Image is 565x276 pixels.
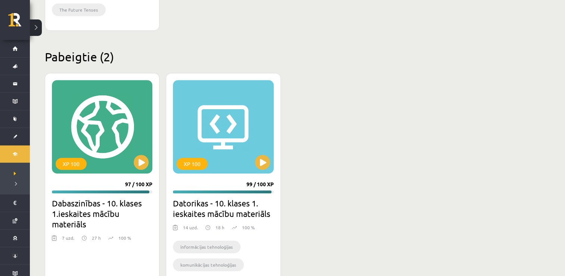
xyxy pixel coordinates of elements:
div: 14 uzd. [183,224,198,235]
p: 100 % [242,224,255,231]
div: XP 100 [177,158,208,170]
li: komunikācijas tehnoloģijas [173,258,244,271]
div: XP 100 [56,158,87,170]
li: The Future Tenses [52,3,106,16]
h2: Pabeigtie (2) [45,49,523,64]
a: Rīgas 1. Tālmācības vidusskola [8,13,30,32]
li: informācijas tehnoloģijas [173,240,240,253]
h2: Datorikas - 10. klases 1. ieskaites mācību materiāls [173,198,273,219]
p: 100 % [118,234,131,241]
p: 18 h [215,224,224,231]
h2: Dabaszinības - 10. klases 1.ieskaites mācību materiāls [52,198,152,229]
p: 27 h [92,234,101,241]
div: 7 uzd. [62,234,74,246]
